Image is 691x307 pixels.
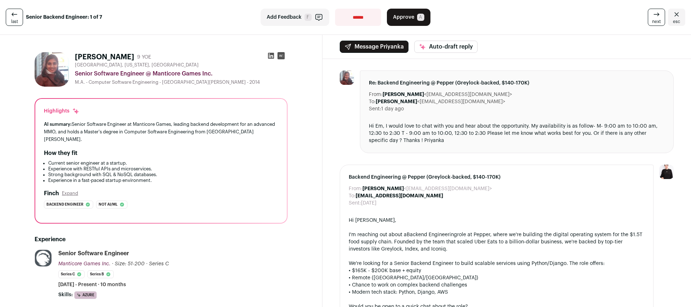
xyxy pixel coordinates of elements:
div: • $165K - $200K base + equity [349,267,645,274]
span: last [11,19,18,24]
div: • Remote ([GEOGRAPHIC_DATA]/[GEOGRAPHIC_DATA]) [349,274,645,281]
div: Senior Software Engineer @ Manticore Games Inc. [75,69,288,78]
li: Experience in a fast-paced startup environment. [48,178,278,183]
span: Add Feedback [267,14,302,21]
div: Highlights [44,107,80,115]
a: Close [668,9,685,26]
h2: Experience [35,235,288,244]
span: Series C [149,261,169,266]
div: We're looking for a Senior Backend Engineer to build scalable services using Python/Django. The r... [349,260,645,267]
div: Hi Em, I would love to chat with you and hear about the opportunity. My availability is as follow... [369,123,665,144]
div: Senior Software Engineer [58,249,129,257]
span: A [417,14,424,21]
span: esc [673,19,680,24]
span: [GEOGRAPHIC_DATA], [US_STATE], [GEOGRAPHIC_DATA] [75,62,199,68]
span: Backend engineer [46,201,83,208]
span: Skills: [58,291,73,298]
strong: Senior Backend Engineer: 1 of 7 [26,14,102,21]
div: I'm reaching out about a role at Pepper, where we're building the digital operating system for th... [349,231,645,253]
h2: Finch [44,189,59,198]
dt: To: [349,192,356,200]
b: [EMAIL_ADDRESS][DOMAIN_NAME] [356,193,443,198]
span: · Size: 51-200 [112,261,145,266]
div: M.A. - Computer Software Engineering - [GEOGRAPHIC_DATA][PERSON_NAME] - 2014 [75,79,288,85]
a: next [648,9,665,26]
h2: How they fit [44,149,77,157]
div: 9 YOE [137,54,151,61]
div: Senior Software Engineer at Manticore Games, leading backend development for an advanced MMO, and... [44,120,278,143]
li: Series B [87,270,114,278]
li: Series C [58,270,85,278]
img: 5e664b434d8943fbba6e9e29d9361661c8000bde27ed25ea19837580c2120675.jpg [35,250,51,266]
dd: <[EMAIL_ADDRESS][DOMAIN_NAME]> [376,98,505,105]
span: · [146,260,148,267]
div: • Modern tech stack: Python, Django, AWS [349,289,645,296]
a: last [6,9,23,26]
dt: Sent: [349,200,361,207]
button: Approve A [387,9,430,26]
dd: 1 day ago [381,105,404,113]
dt: From: [369,91,383,98]
span: [DATE] - Present · 10 months [58,281,126,288]
button: Message Priyanka [340,41,408,53]
li: Azure [74,291,97,299]
button: Add Feedback F [261,9,329,26]
button: Auto-draft reply [414,41,478,53]
dd: <[EMAIL_ADDRESS][DOMAIN_NAME]> [362,185,492,192]
div: Hi [PERSON_NAME], [349,217,645,224]
a: Backend Engineering [407,232,457,237]
li: Experience with RESTful APIs and microservices. [48,166,278,172]
b: [PERSON_NAME] [383,92,424,97]
span: Not ai/ml [99,201,118,208]
dd: <[EMAIL_ADDRESS][DOMAIN_NAME]> [383,91,512,98]
button: Expand [62,191,78,196]
li: Strong background with SQL & NoSQL databases. [48,172,278,178]
span: AI summary: [44,122,72,127]
b: [PERSON_NAME] [362,186,404,191]
b: [PERSON_NAME] [376,99,417,104]
dd: [DATE] [361,200,376,207]
dt: Sent: [369,105,381,113]
dt: To: [369,98,376,105]
h1: [PERSON_NAME] [75,52,134,62]
div: • Chance to work on complex backend challenges [349,281,645,289]
img: 62ec160e27224629e5eb8eff6f6d9d268d1795913f09de81db39a8d355e45656.jpg [35,52,69,87]
span: next [652,19,661,24]
span: Backend Engineering @ Pepper (Greylock-backed, $140-170K) [349,174,645,181]
dt: From: [349,185,362,192]
span: F [304,14,312,21]
span: Re: Backend Engineering @ Pepper (Greylock-backed, $140-170K) [369,79,665,87]
span: Approve [393,14,414,21]
li: Current senior engineer at a startup. [48,160,278,166]
span: Manticore Games Inc. [58,261,110,266]
img: 9240684-medium_jpg [659,165,674,179]
img: 62ec160e27224629e5eb8eff6f6d9d268d1795913f09de81db39a8d355e45656.jpg [340,70,354,85]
